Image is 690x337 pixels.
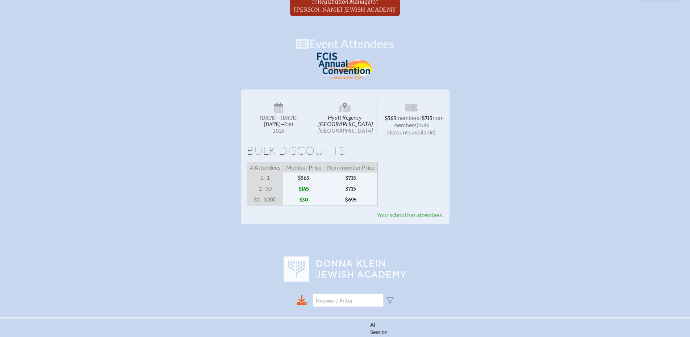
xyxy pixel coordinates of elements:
h1: Bulk Discounts [247,145,444,156]
span: $565 [283,172,324,183]
span: Your school has attendees! [377,211,444,218]
span: $695 [324,194,378,205]
span: Hyatt Regency [GEOGRAPHIC_DATA] [313,100,377,139]
span: 2025 [252,128,305,134]
span: $30 [283,194,324,205]
span: [DATE]–⁠21st [264,121,293,128]
span: [DATE] [260,115,277,121]
input: Keyword Filter [313,294,384,307]
span: (bulk discounts available) [386,121,436,136]
span: [GEOGRAPHIC_DATA] [318,127,373,134]
div: Download to CSV [297,295,307,305]
span: –[DATE] [277,115,298,121]
span: 1–1 [247,172,283,183]
span: # Attendees [247,162,283,173]
span: $565 [385,115,396,121]
img: Donna Klein Jewish Academy [284,256,407,282]
span: [PERSON_NAME] Jewish Academy [294,6,396,13]
span: 2–30 [247,183,283,194]
span: Non-member Price [324,162,378,173]
img: FCIS Convention 2025 [317,53,373,80]
span: / [419,114,422,121]
span: members [396,114,419,121]
span: $715 [422,115,432,121]
span: Member Price [283,162,324,173]
span: $715 [324,183,378,194]
span: 31–1000 [247,194,283,205]
span: $715 [324,172,378,183]
span: non-members [393,114,444,128]
span: $145 [283,183,324,194]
